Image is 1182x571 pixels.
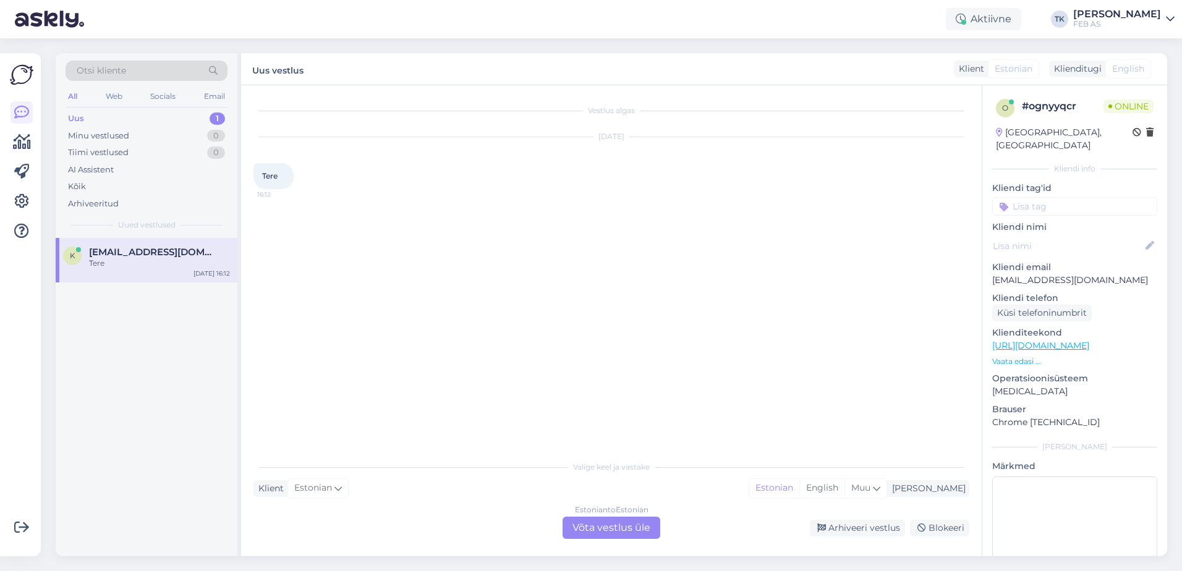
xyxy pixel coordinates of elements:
div: Arhiveeritud [68,198,119,210]
span: English [1112,62,1144,75]
div: Võta vestlus üle [563,517,660,539]
div: Email [202,88,227,104]
div: Küsi telefoninumbrit [992,305,1092,321]
div: Uus [68,112,84,125]
p: Märkmed [992,460,1157,473]
div: Arhiveeri vestlus [810,520,905,536]
span: o [1002,103,1008,112]
div: [PERSON_NAME] [887,482,966,495]
div: Valige keel ja vastake [253,462,969,473]
div: FEB AS [1073,19,1161,29]
div: [PERSON_NAME] [992,441,1157,452]
div: All [66,88,80,104]
div: [DATE] [253,131,969,142]
p: Kliendi telefon [992,292,1157,305]
div: # ognyyqcr [1022,99,1103,114]
div: AI Assistent [68,164,114,176]
span: Estonian [995,62,1032,75]
a: [URL][DOMAIN_NAME] [992,340,1089,351]
img: Askly Logo [10,63,33,87]
span: Muu [851,482,870,493]
p: Klienditeekond [992,326,1157,339]
span: Uued vestlused [118,219,176,231]
div: Klient [253,482,284,495]
div: Estonian to Estonian [575,504,648,515]
div: [GEOGRAPHIC_DATA], [GEOGRAPHIC_DATA] [996,126,1133,152]
input: Lisa nimi [993,239,1143,253]
span: 16:12 [257,190,304,199]
p: [MEDICAL_DATA] [992,385,1157,398]
div: 0 [207,130,225,142]
p: Vaata edasi ... [992,356,1157,367]
div: Estonian [749,479,799,497]
div: Minu vestlused [68,130,129,142]
label: Uus vestlus [252,61,304,77]
div: Tiimi vestlused [68,146,129,159]
p: Kliendi nimi [992,221,1157,234]
span: karlkuuskla@gmail.com [89,247,218,258]
div: Kõik [68,180,86,193]
input: Lisa tag [992,197,1157,216]
p: Operatsioonisüsteem [992,372,1157,385]
p: Kliendi tag'id [992,182,1157,195]
span: Online [1103,99,1154,113]
div: [PERSON_NAME] [1073,9,1161,19]
div: 0 [207,146,225,159]
span: Otsi kliente [77,64,126,77]
div: [DATE] 16:12 [193,269,230,278]
a: [PERSON_NAME]FEB AS [1073,9,1175,29]
p: [EMAIL_ADDRESS][DOMAIN_NAME] [992,274,1157,287]
div: TK [1051,11,1068,28]
div: Web [103,88,125,104]
span: Estonian [294,481,332,495]
div: Klient [954,62,984,75]
div: Vestlus algas [253,105,969,116]
div: Blokeeri [910,520,969,536]
div: Kliendi info [992,163,1157,174]
span: k [70,251,75,260]
p: Chrome [TECHNICAL_ID] [992,416,1157,429]
div: Klienditugi [1049,62,1102,75]
p: Brauser [992,403,1157,416]
div: Tere [89,258,230,269]
div: Aktiivne [946,8,1021,30]
div: Socials [148,88,178,104]
p: Kliendi email [992,261,1157,274]
div: 1 [210,112,225,125]
div: English [799,479,844,497]
span: Tere [262,171,278,180]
